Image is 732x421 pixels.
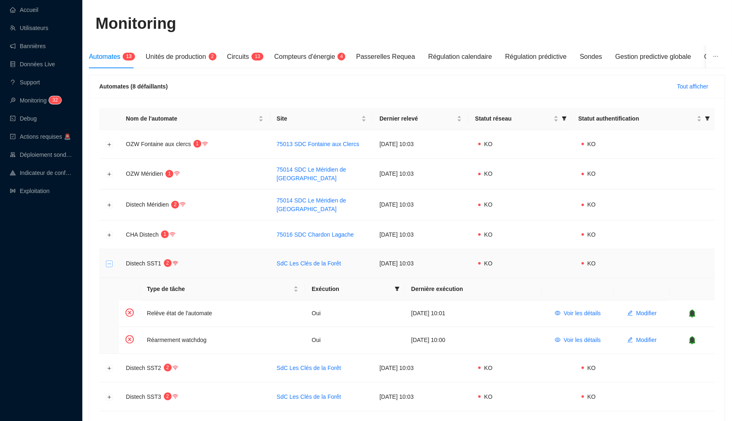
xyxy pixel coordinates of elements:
[277,141,359,147] a: 75013 SDC Fontaine aux Clercs
[277,365,341,371] a: SdC Les Clés de la Forêt
[636,309,657,318] span: Modifier
[126,309,134,317] span: close-circle
[312,337,321,343] span: Oui
[126,365,161,371] span: Distech SST2
[164,259,172,267] sup: 2
[173,365,178,371] span: wifi
[166,365,169,370] span: 2
[469,108,572,130] th: Statut réseau
[126,231,159,238] span: CHA Distech
[706,45,725,68] button: ellipsis
[123,53,135,60] sup: 13
[277,260,341,267] a: SdC Les Clés de la Forêt
[10,61,55,67] a: databaseDonnées Live
[126,335,134,344] span: close-circle
[196,141,199,147] span: 1
[587,260,596,267] span: KO
[277,231,354,238] a: 75016 SDC Chardon Lagache
[119,108,270,130] th: Nom de l'automate
[564,309,601,318] span: Voir les détails
[277,197,346,212] a: 75014 SDC Le Méridien de [GEOGRAPHIC_DATA]
[166,393,169,399] span: 2
[373,221,469,249] td: [DATE] 10:03
[164,364,172,372] sup: 2
[373,159,469,190] td: [DATE] 10:03
[395,286,400,291] span: filter
[227,53,249,60] span: Circuits
[106,365,113,372] button: Développer la ligne
[10,79,40,86] a: questionSupport
[52,97,55,103] span: 3
[277,166,346,181] a: 75014 SDC Le Méridien de [GEOGRAPHIC_DATA]
[484,260,492,267] span: KO
[405,327,541,354] td: [DATE] 10:00
[170,232,175,237] span: wifi
[171,201,179,209] sup: 2
[106,171,113,178] button: Développer la ligne
[161,230,169,238] sup: 1
[393,283,401,295] span: filter
[106,261,113,267] button: Réduire la ligne
[373,190,469,221] td: [DATE] 10:03
[10,170,72,176] a: heat-mapIndicateur de confort
[340,53,343,59] span: 4
[380,114,455,123] span: Dernier relevé
[193,140,201,148] sup: 1
[373,383,469,412] td: [DATE] 10:03
[277,114,360,123] span: Site
[560,113,569,125] span: filter
[705,116,710,121] span: filter
[587,141,596,147] span: KO
[587,365,596,371] span: KO
[270,108,373,130] th: Site
[564,336,601,344] span: Voir les détails
[10,188,49,194] a: slidersExploitation
[164,393,172,400] sup: 2
[140,278,305,300] th: Type de tâche
[252,53,263,60] sup: 13
[10,7,38,13] a: homeAccueil
[429,52,492,62] div: Régulation calendaire
[10,43,46,49] a: notificationBannières
[555,310,561,316] span: eye
[106,394,113,400] button: Développer la ligne
[10,97,59,104] a: monitorMonitoring32
[10,25,48,31] a: teamUtilisateurs
[166,260,169,266] span: 2
[484,393,492,400] span: KO
[312,285,392,293] span: Exécution
[211,53,214,59] span: 2
[10,151,72,158] a: clusterDéploiement sondes
[255,53,258,59] span: 1
[106,141,113,148] button: Développer la ligne
[587,201,596,208] span: KO
[713,53,719,59] span: ellipsis
[475,114,552,123] span: Statut réseau
[587,231,596,238] span: KO
[373,108,469,130] th: Dernier relevé
[277,393,341,400] a: SdC Les Clés de la Forêt
[202,141,208,147] span: wifi
[126,141,191,147] span: OZW Fontaine aux clercs
[587,170,596,177] span: KO
[89,53,120,60] span: Automates
[688,309,697,318] span: bell
[174,202,177,207] span: 2
[587,393,596,400] span: KO
[484,170,492,177] span: KO
[274,53,335,60] span: Compteurs d'énergie
[704,52,726,62] div: Confort
[168,171,171,177] span: 1
[126,201,169,208] span: Distech Méridien
[338,53,345,60] sup: 4
[484,231,492,238] span: KO
[55,97,58,103] span: 2
[688,336,697,344] span: bell
[147,285,292,293] span: Type de tâche
[555,337,561,343] span: eye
